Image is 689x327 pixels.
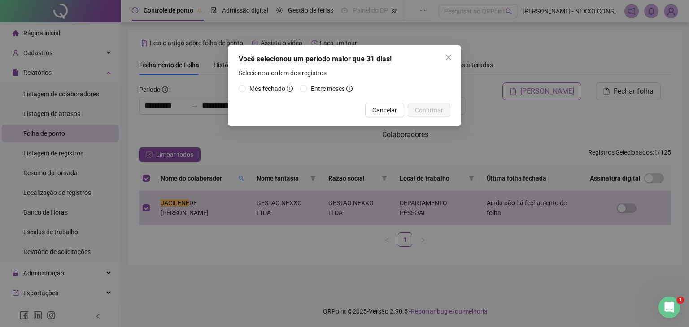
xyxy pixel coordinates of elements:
button: Cancelar [365,103,404,117]
iframe: Intercom live chat [658,297,680,318]
div: Você selecionou um período maior que 31 dias! [239,54,450,65]
span: info-circle [346,86,353,92]
span: Cancelar [372,105,397,115]
span: close [445,54,452,61]
span: Entre meses [311,85,345,92]
button: Close [441,50,456,65]
span: info-circle [287,86,293,92]
span: 1 [677,297,684,304]
span: Mês fechado [249,85,285,92]
button: Confirmar [408,103,450,117]
label: Selecione a ordem dos registros [239,68,332,78]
